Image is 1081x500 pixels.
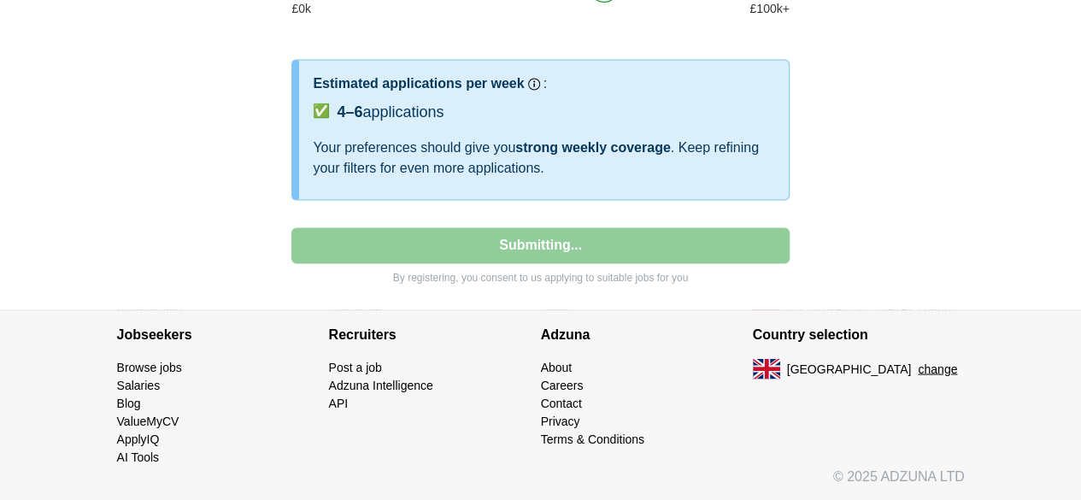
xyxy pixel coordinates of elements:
a: Privacy [541,414,580,427]
div: applications [337,101,444,124]
a: Blog [117,396,141,409]
a: ValueMyCV [117,414,179,427]
img: UK flag [753,358,780,379]
a: API [329,396,349,409]
a: Terms & Conditions [541,432,644,445]
h3: : [543,74,547,94]
span: ✅ [313,101,330,121]
button: change [918,360,957,378]
a: Browse jobs [117,360,182,374]
a: Post a job [329,360,382,374]
h3: Estimated applications per week [313,74,524,94]
a: Careers [541,378,584,391]
button: Submitting... [291,227,789,263]
a: Salaries [117,378,161,391]
a: Adzuna Intelligence [329,378,433,391]
span: strong weekly coverage [515,140,670,155]
a: ApplyIQ [117,432,160,445]
span: 4–6 [337,103,362,121]
a: About [541,360,573,374]
div: © 2025 ADZUNA LTD [103,466,978,500]
p: By registering, you consent to us applying to suitable jobs for you [291,270,789,285]
a: AI Tools [117,450,160,463]
span: [GEOGRAPHIC_DATA] [787,360,912,378]
div: Your preferences should give you . Keep refining your filters for even more applications. [313,138,774,179]
h4: Country selection [753,310,965,358]
a: Contact [541,396,582,409]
